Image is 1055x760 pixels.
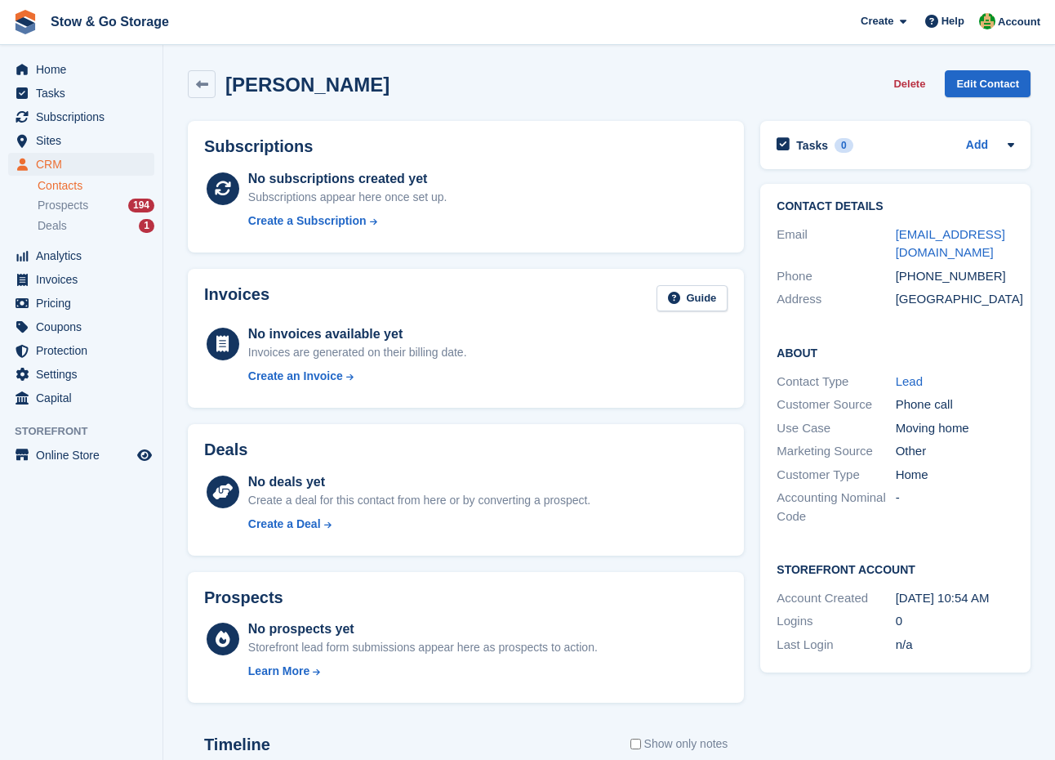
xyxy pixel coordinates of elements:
div: [DATE] 10:54 AM [896,589,1014,608]
a: menu [8,58,154,81]
h2: Invoices [204,285,269,312]
div: Email [777,226,895,262]
span: Create [861,13,893,29]
div: No subscriptions created yet [248,169,447,189]
a: [EMAIL_ADDRESS][DOMAIN_NAME] [896,227,1005,260]
span: Settings [36,363,134,386]
span: Capital [36,387,134,409]
div: Create a Subscription [248,212,367,230]
a: Stow & Go Storage [44,8,176,35]
a: menu [8,105,154,128]
div: Last Login [777,636,895,655]
div: Marketing Source [777,442,895,461]
a: Edit Contact [945,70,1031,97]
div: Learn More [248,663,309,680]
h2: About [777,344,1014,360]
span: Invoices [36,268,134,291]
div: No deals yet [248,472,590,492]
a: menu [8,444,154,467]
span: Sites [36,129,134,152]
div: Moving home [896,419,1014,438]
span: Prospects [38,198,88,213]
a: menu [8,363,154,386]
h2: Tasks [796,138,828,153]
span: Help [941,13,964,29]
a: Preview store [135,445,154,465]
a: menu [8,387,154,409]
span: Coupons [36,315,134,338]
a: menu [8,292,154,315]
div: Address [777,290,895,309]
div: Phone [777,267,895,286]
img: stora-icon-8386f47178a22dfd0bd8f6a31ec36ba5ce8667c1dd55bd0f319d3a0aa187defe.svg [13,10,38,34]
span: Protection [36,339,134,362]
div: 0 [896,612,1014,631]
div: Contact Type [777,373,895,391]
h2: Timeline [204,735,270,754]
div: n/a [896,636,1014,655]
div: Use Case [777,419,895,438]
a: menu [8,268,154,291]
h2: Storefront Account [777,561,1014,577]
div: Invoices are generated on their billing date. [248,344,467,361]
div: [PHONE_NUMBER] [896,267,1014,286]
span: Analytics [36,244,134,267]
div: Accounting Nominal Code [777,489,895,525]
div: No prospects yet [248,619,598,639]
a: menu [8,82,154,105]
input: Show only notes [630,735,641,753]
a: Prospects 194 [38,197,154,214]
span: Subscriptions [36,105,134,128]
a: menu [8,244,154,267]
a: Create an Invoice [248,368,467,385]
a: Add [966,136,988,155]
a: Create a Deal [248,516,590,533]
a: menu [8,153,154,176]
div: 0 [835,138,853,153]
a: menu [8,339,154,362]
a: Deals 1 [38,217,154,235]
div: - [896,489,1014,525]
h2: Contact Details [777,200,1014,213]
div: Other [896,442,1014,461]
div: Create a Deal [248,516,321,533]
div: Customer Type [777,466,895,485]
span: Home [36,58,134,81]
div: Create a deal for this contact from here or by converting a prospect. [248,492,590,509]
div: Home [896,466,1014,485]
div: Logins [777,612,895,631]
div: Subscriptions appear here once set up. [248,189,447,206]
div: Create an Invoice [248,368,343,385]
h2: Subscriptions [204,137,728,156]
span: CRM [36,153,134,176]
h2: [PERSON_NAME] [225,74,390,96]
a: Learn More [248,663,598,680]
span: Pricing [36,292,134,315]
div: Account Created [777,589,895,608]
h2: Prospects [204,588,283,607]
span: Account [998,14,1040,30]
a: Create a Subscription [248,212,447,230]
a: menu [8,129,154,152]
div: No invoices available yet [248,324,467,344]
a: Lead [896,374,923,388]
div: [GEOGRAPHIC_DATA] [896,290,1014,309]
div: 1 [139,219,154,233]
a: Contacts [38,178,154,194]
div: Customer Source [777,396,895,414]
div: 194 [128,199,154,212]
a: menu [8,315,154,338]
span: Online Store [36,444,134,467]
button: Delete [887,70,932,97]
a: Guide [657,285,728,312]
span: Deals [38,218,67,234]
div: Storefront lead form submissions appear here as prospects to action. [248,639,598,656]
div: Phone call [896,396,1014,414]
span: Storefront [15,423,162,440]
label: Show only notes [630,735,728,753]
h2: Deals [204,440,247,459]
img: Alex Taylor [979,13,995,29]
span: Tasks [36,82,134,105]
